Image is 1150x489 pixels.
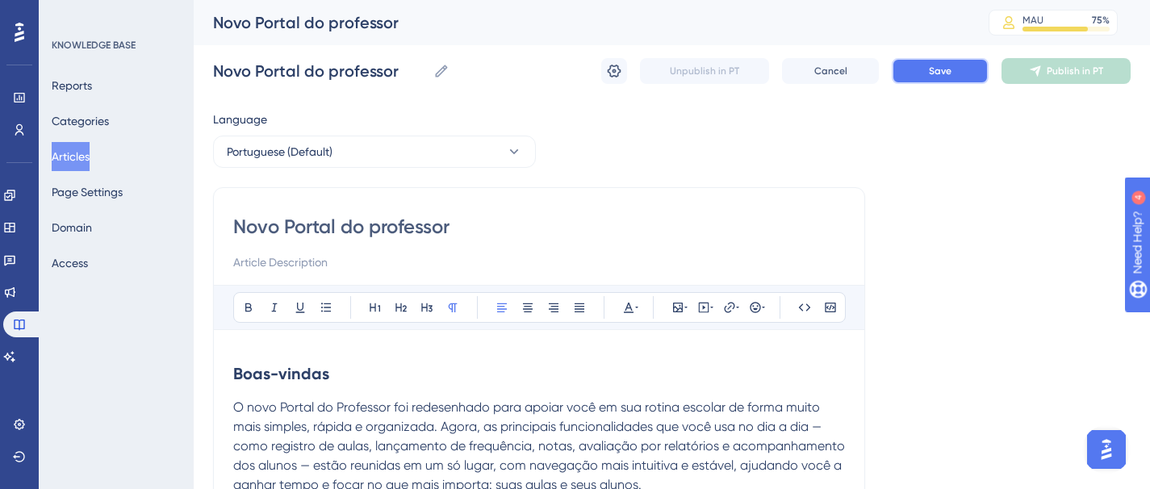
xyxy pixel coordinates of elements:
button: Domain [52,213,92,242]
button: Publish in PT [1002,58,1131,84]
div: Novo Portal do professor [213,11,948,34]
span: Unpublish in PT [670,65,739,77]
button: Access [52,249,88,278]
strong: Boas-vindas [233,364,329,383]
button: Page Settings [52,178,123,207]
span: Publish in PT [1047,65,1103,77]
input: Article Description [233,253,845,272]
button: Portuguese (Default) [213,136,536,168]
button: Articles [52,142,90,171]
div: 4 [112,8,117,21]
iframe: UserGuiding AI Assistant Launcher [1082,425,1131,474]
input: Article Title [233,214,845,240]
span: Cancel [814,65,847,77]
span: Portuguese (Default) [227,142,332,161]
button: Cancel [782,58,879,84]
button: Unpublish in PT [640,58,769,84]
div: 75 % [1092,14,1110,27]
div: KNOWLEDGE BASE [52,39,136,52]
div: MAU [1022,14,1043,27]
button: Reports [52,71,92,100]
span: Language [213,110,267,129]
span: Need Help? [38,4,101,23]
button: Save [892,58,989,84]
input: Article Name [213,60,427,82]
button: Categories [52,107,109,136]
span: Save [929,65,951,77]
